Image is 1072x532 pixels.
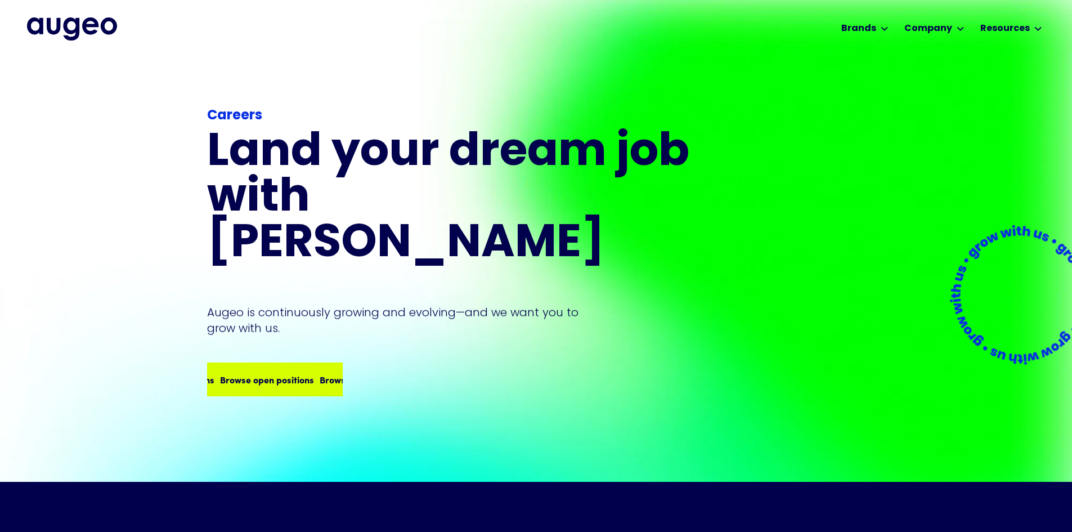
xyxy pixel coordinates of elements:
p: Augeo is continuously growing and evolving—and we want you to grow with us. [207,304,594,336]
a: Browse open positionsBrowse open positions [207,363,343,396]
img: Augeo's full logo in midnight blue. [27,17,117,40]
strong: Careers [207,109,262,123]
a: home [27,17,117,40]
div: Browse open positions [303,373,397,386]
div: Brands [841,22,876,35]
div: Resources [980,22,1030,35]
div: Browse open positions [203,373,297,386]
div: Company [904,22,952,35]
h1: Land your dream job﻿ with [PERSON_NAME] [207,131,693,267]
